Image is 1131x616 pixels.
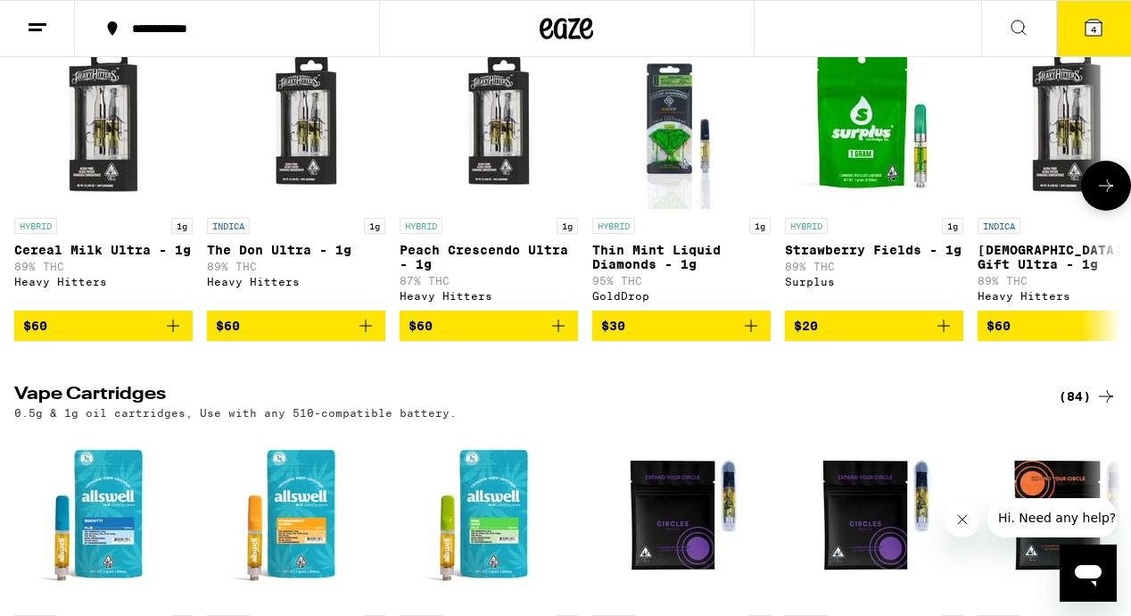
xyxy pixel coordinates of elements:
[400,218,442,234] p: HYBRID
[785,218,828,234] p: HYBRID
[942,218,963,234] p: 1g
[785,276,963,287] div: Surplus
[400,30,578,311] a: Open page for Peach Crescendo Ultra - 1g from Heavy Hitters
[785,428,963,606] img: Circles Base Camp - Kush Berry Bliss - 1g
[23,319,47,333] span: $60
[207,30,385,209] img: Heavy Hitters - The Don Ultra - 1g
[171,218,193,234] p: 1g
[207,261,385,272] p: 89% THC
[1060,545,1117,602] iframe: Button to launch messaging window
[987,498,1117,537] iframe: Message from company
[216,319,240,333] span: $60
[785,261,963,272] p: 89% THC
[207,30,385,311] a: Open page for The Don Ultra - 1g from Heavy Hitters
[14,386,1029,407] h2: Vape Cartridges
[14,261,193,272] p: 89% THC
[749,218,771,234] p: 1g
[785,30,963,311] a: Open page for Strawberry Fields - 1g from Surplus
[14,407,457,419] p: 0.5g & 1g oil cartridges, Use with any 510-compatible battery.
[207,276,385,287] div: Heavy Hitters
[945,502,980,537] iframe: Close message
[978,218,1020,234] p: INDICA
[592,275,771,287] p: 95% THC
[14,30,193,311] a: Open page for Cereal Milk Ultra - 1g from Heavy Hitters
[601,319,625,333] span: $30
[592,311,771,341] button: Add to bag
[207,218,250,234] p: INDICA
[987,319,1011,333] span: $60
[207,428,385,606] img: Allswell - Strawberry Cough - 1g
[592,243,771,271] p: Thin Mint Liquid Diamonds - 1g
[364,218,385,234] p: 1g
[14,30,193,209] img: Heavy Hitters - Cereal Milk Ultra - 1g
[785,30,963,209] img: Surplus - Strawberry Fields - 1g
[1059,386,1117,407] a: (84)
[14,276,193,287] div: Heavy Hitters
[14,428,193,606] img: Allswell - Biscotti - 1g
[14,243,193,257] p: Cereal Milk Ultra - 1g
[785,311,963,341] button: Add to bag
[557,218,578,234] p: 1g
[400,243,578,271] p: Peach Crescendo Ultra - 1g
[592,218,635,234] p: HYBRID
[1091,24,1096,35] span: 4
[592,290,771,302] div: GoldDrop
[14,218,57,234] p: HYBRID
[794,319,818,333] span: $20
[785,243,963,257] p: Strawberry Fields - 1g
[1056,1,1131,56] button: 4
[400,290,578,302] div: Heavy Hitters
[400,428,578,606] img: Allswell - Pink Acai - 1g
[610,30,753,209] img: GoldDrop - Thin Mint Liquid Diamonds - 1g
[400,275,578,287] p: 87% THC
[14,311,193,341] button: Add to bag
[400,30,578,209] img: Heavy Hitters - Peach Crescendo Ultra - 1g
[207,243,385,257] p: The Don Ultra - 1g
[207,311,385,341] button: Add to bag
[592,30,771,311] a: Open page for Thin Mint Liquid Diamonds - 1g from GoldDrop
[409,319,433,333] span: $60
[400,311,578,341] button: Add to bag
[592,428,771,606] img: Circles Base Camp - Berry Beast - 1g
